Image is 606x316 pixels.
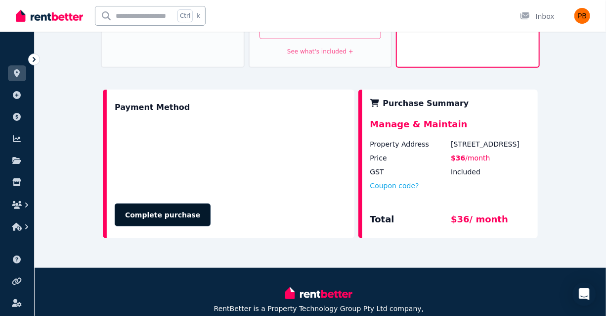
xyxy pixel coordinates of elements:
div: Manage & Maintain [370,117,530,139]
div: Purchase Summary [370,98,530,109]
img: RentBetter [285,286,352,301]
div: GST [370,167,449,177]
img: RentBetter [16,8,83,23]
span: $36 [451,154,465,162]
div: Inbox [520,11,555,21]
iframe: Secure payment input frame [113,119,348,193]
span: / month [466,154,490,162]
span: k [197,12,200,20]
span: Ctrl [177,9,193,22]
a: See what's included + [287,48,353,55]
div: [STREET_ADDRESS] [451,139,530,149]
div: Total [370,212,449,230]
div: $36 / month [451,212,530,230]
div: Payment Method [115,98,190,117]
div: Open Intercom Messenger [572,282,596,306]
img: Phoebe Bacon [574,8,590,24]
div: Property Address [370,139,449,149]
div: Price [370,153,449,163]
div: Included [451,167,530,177]
button: Coupon code? [370,181,419,191]
button: Complete purchase [115,204,211,226]
p: RentBetter is a Property Technology Group Pty Ltd company, [214,304,424,314]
